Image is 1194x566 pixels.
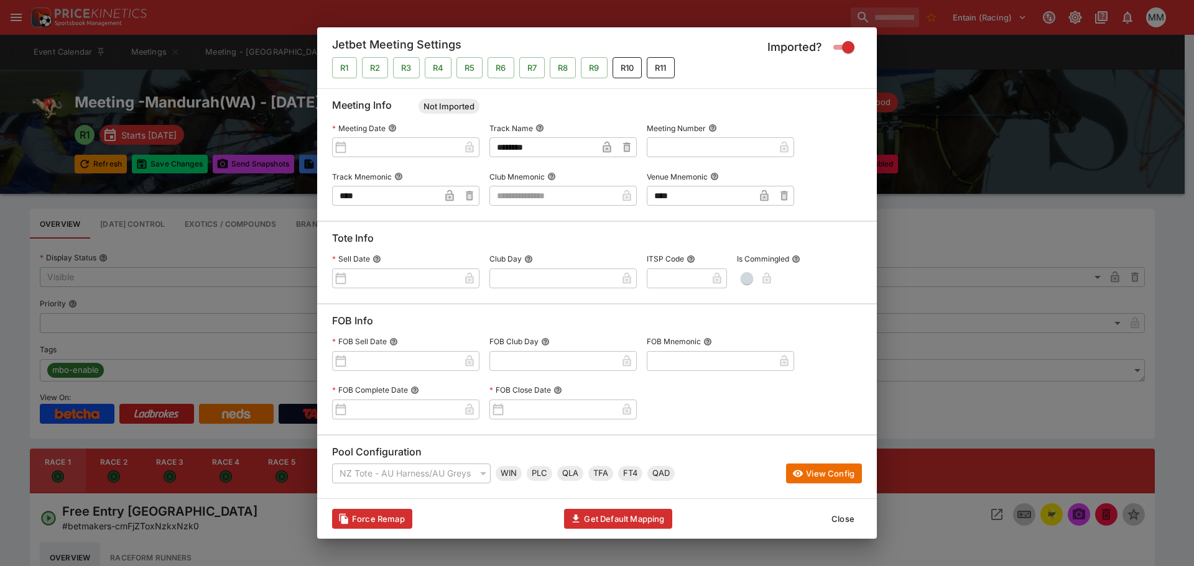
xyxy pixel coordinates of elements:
button: FOB Complete Date [410,386,419,395]
button: FOB Sell Date [389,337,398,346]
p: Club Day [489,253,522,264]
button: FOB Club Day [541,337,550,346]
h5: Imported? [767,40,822,54]
p: Is Commingled [737,253,789,264]
button: Not Mapped and Imported [581,57,607,78]
h6: Meeting Info [332,99,862,119]
button: Not Mapped and Imported [332,57,357,78]
p: Meeting Date [332,123,386,134]
div: Quinella [557,466,583,481]
button: FOB Close Date [553,386,562,395]
h6: FOB Info [332,314,862,332]
span: QLA [557,467,583,480]
button: Club Mnemonic [547,172,556,181]
button: Sell Date [373,255,381,263]
button: Not Mapped and Imported [456,57,483,78]
div: Trifecta [588,466,613,481]
span: Not Imported [419,101,479,113]
button: Clears data required to update with latest templates [332,509,412,529]
button: FOB Mnemonic [703,337,712,346]
button: Club Day [524,255,533,263]
button: Not Mapped and Imported [362,57,388,78]
button: Not Mapped and Not Imported [613,57,642,78]
button: Meeting Number [708,124,717,132]
button: Track Mnemonic [394,172,403,181]
div: Tote Pool Quaddie [647,466,675,481]
button: Get Default Mapping Info [564,509,672,529]
button: Not Mapped and Imported [519,57,545,78]
h6: Pool Configuration [332,445,862,463]
span: TFA [588,467,613,480]
button: Track Name [535,124,544,132]
button: View Config [786,463,862,483]
button: Close [824,509,862,529]
button: Not Mapped and Imported [393,57,419,78]
button: Not Mapped and Imported [550,57,576,78]
button: Not Mapped and Not Imported [647,57,675,78]
p: Venue Mnemonic [647,171,708,182]
h5: Jetbet Meeting Settings [332,37,461,57]
button: Is Commingled [792,255,800,263]
div: Win [496,466,522,481]
p: Track Name [489,123,533,134]
div: NZ Tote - AU Harness/AU Greys [332,463,491,483]
p: Meeting Number [647,123,706,134]
p: FOB Club Day [489,336,539,347]
button: Not Mapped and Imported [425,57,451,78]
button: Meeting Date [388,124,397,132]
div: Meeting Status [419,99,479,114]
button: ITSP Code [687,255,695,263]
p: FOB Sell Date [332,336,387,347]
p: FOB Mnemonic [647,336,701,347]
p: Club Mnemonic [489,171,545,182]
h6: Tote Info [332,232,862,250]
p: FOB Complete Date [332,385,408,395]
button: Not Mapped and Imported [488,57,514,78]
p: Sell Date [332,253,370,264]
span: PLC [527,467,552,480]
span: QAD [647,467,675,480]
span: FT4 [618,467,642,480]
p: Track Mnemonic [332,171,392,182]
button: Venue Mnemonic [710,172,719,181]
div: Place [527,466,552,481]
p: FOB Close Date [489,385,551,395]
span: WIN [496,467,522,480]
p: ITSP Code [647,253,684,264]
div: First Four [618,466,642,481]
